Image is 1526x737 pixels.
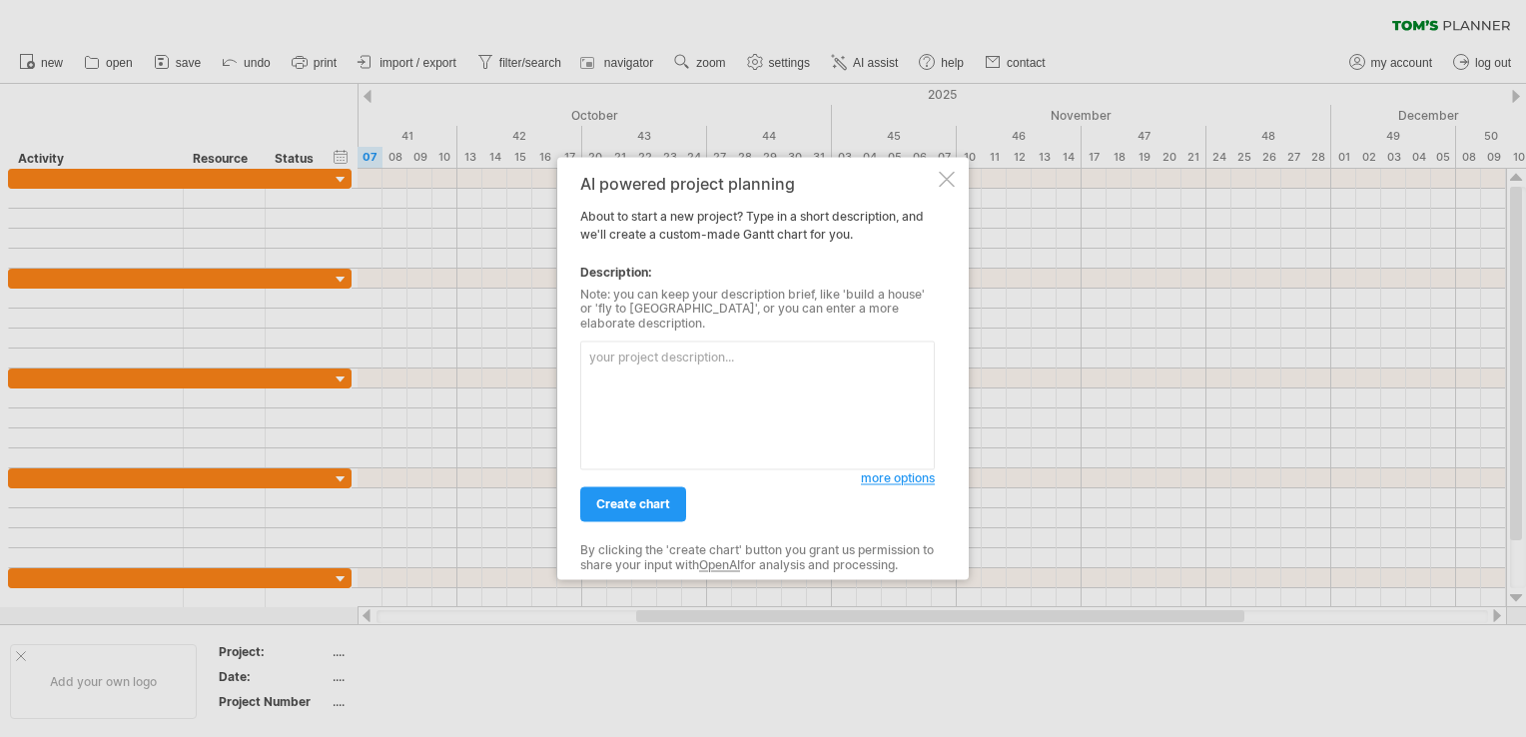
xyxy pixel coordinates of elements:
div: Note: you can keep your description brief, like 'build a house' or 'fly to [GEOGRAPHIC_DATA]', or... [580,288,935,331]
div: Description: [580,264,935,282]
div: About to start a new project? Type in a short description, and we'll create a custom-made Gantt c... [580,175,935,561]
a: create chart [580,487,686,522]
a: more options [861,470,935,488]
div: AI powered project planning [580,175,935,193]
span: more options [861,471,935,486]
a: OpenAI [699,557,740,572]
div: By clicking the 'create chart' button you grant us permission to share your input with for analys... [580,544,935,573]
span: create chart [596,497,670,512]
